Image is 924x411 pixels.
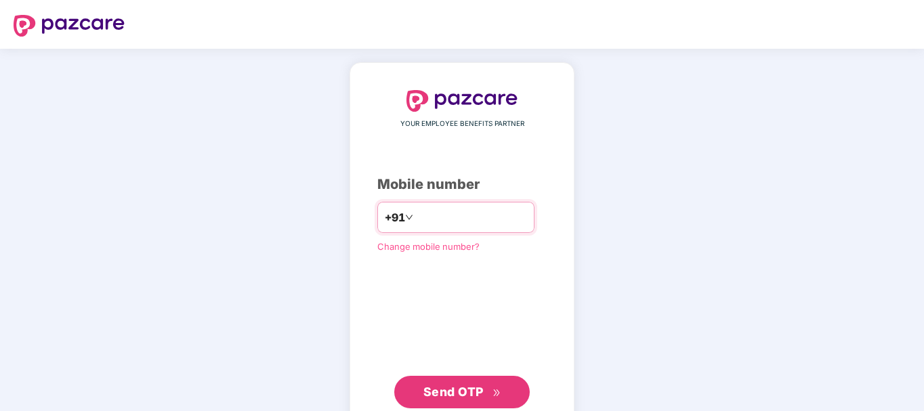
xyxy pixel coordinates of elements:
a: Change mobile number? [377,241,480,252]
span: YOUR EMPLOYEE BENEFITS PARTNER [400,118,524,129]
div: Mobile number [377,174,547,195]
span: down [405,213,413,221]
span: double-right [492,389,501,397]
span: Send OTP [423,385,484,399]
img: logo [14,15,125,37]
img: logo [406,90,518,112]
button: Send OTPdouble-right [394,376,530,408]
span: +91 [385,209,405,226]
